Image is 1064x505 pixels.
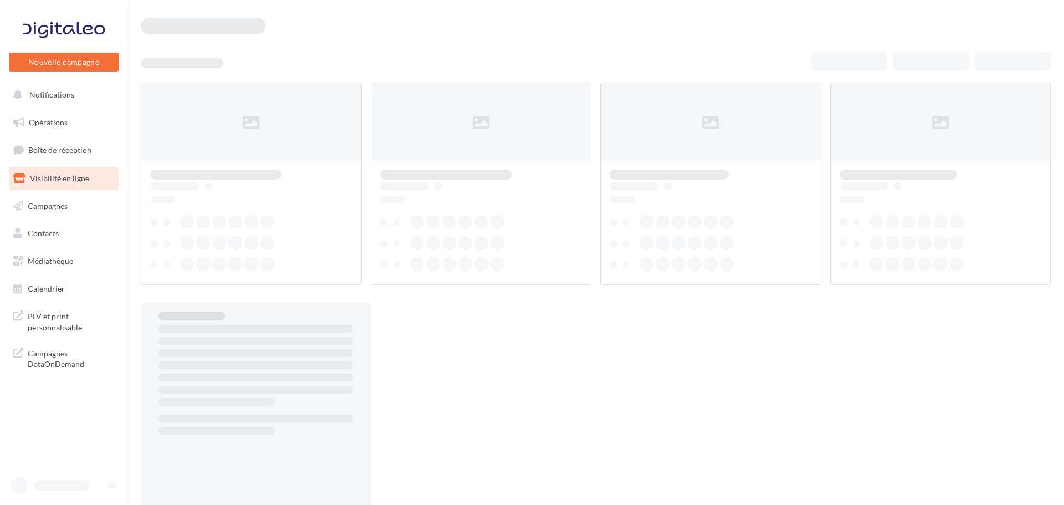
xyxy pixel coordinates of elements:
a: Visibilité en ligne [7,167,121,190]
span: Notifications [29,90,74,99]
a: Opérations [7,111,121,134]
span: Campagnes [28,201,68,210]
span: PLV et print personnalisable [28,309,114,333]
span: Contacts [28,228,59,238]
a: Campagnes DataOnDemand [7,341,121,374]
button: Notifications [7,83,116,106]
a: PLV et print personnalisable [7,304,121,337]
span: Médiathèque [28,256,73,266]
span: Campagnes DataOnDemand [28,346,114,370]
span: Calendrier [28,284,65,293]
a: Contacts [7,222,121,245]
a: Calendrier [7,277,121,300]
span: Visibilité en ligne [30,174,89,183]
span: Opérations [29,118,68,127]
a: Boîte de réception [7,138,121,162]
button: Nouvelle campagne [9,53,119,72]
a: Médiathèque [7,249,121,273]
a: Campagnes [7,195,121,218]
span: Boîte de réception [28,145,91,155]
